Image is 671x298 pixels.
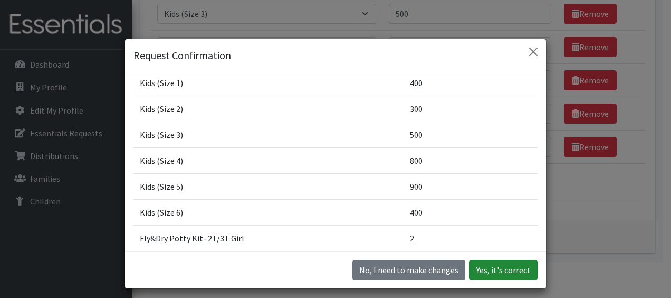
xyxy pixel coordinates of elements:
td: Kids (Size 5) [133,173,404,199]
button: No I need to make changes [352,260,465,280]
td: Kids (Size 4) [133,147,404,173]
td: Kids (Size 6) [133,199,404,225]
td: 500 [404,122,538,147]
td: Kids (Size 1) [133,70,404,96]
button: Close [525,43,542,60]
td: Kids (Size 3) [133,122,404,147]
td: 2 [404,225,538,251]
td: Kids (Size 2) [133,96,404,122]
td: 800 [404,147,538,173]
td: 400 [404,199,538,225]
td: 900 [404,173,538,199]
button: Yes, it's correct [469,260,538,280]
h5: Request Confirmation [133,48,231,63]
td: 400 [404,70,538,96]
td: 300 [404,96,538,122]
td: Fly&Dry Potty Kit- 2T/3T Girl [133,225,404,251]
